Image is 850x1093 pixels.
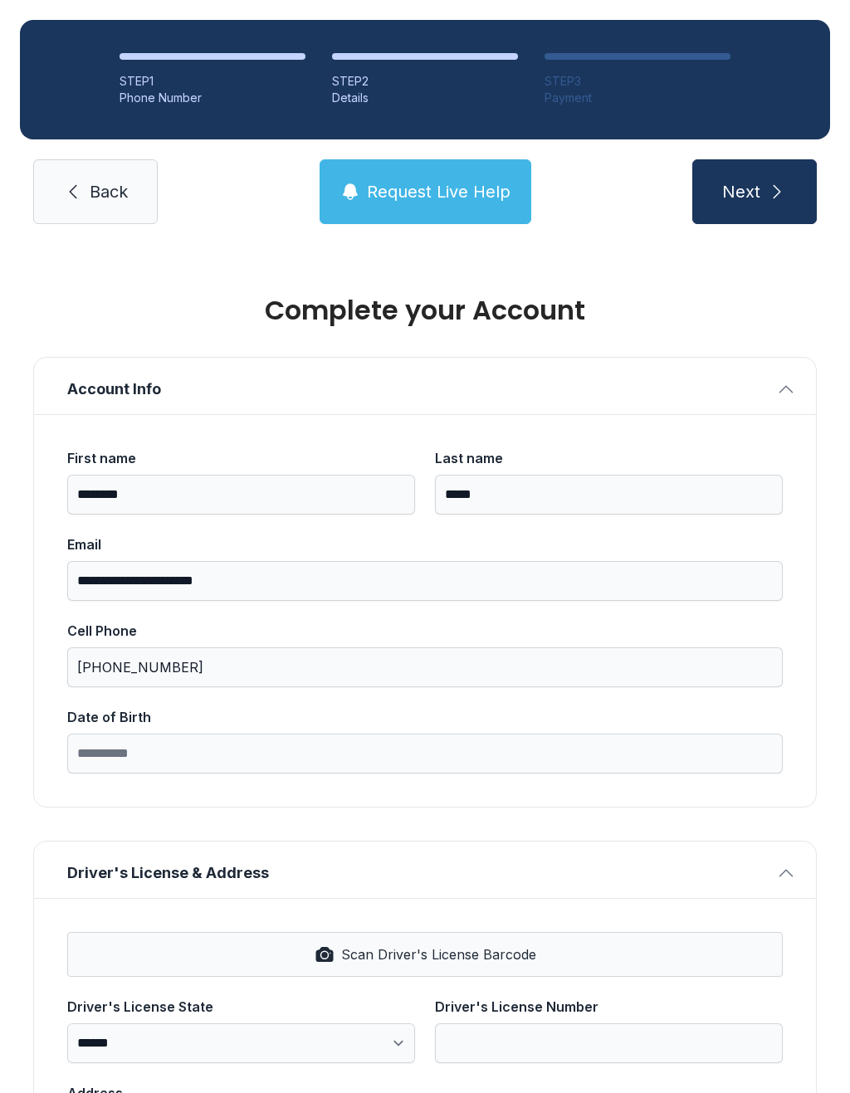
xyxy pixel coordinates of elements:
span: Request Live Help [367,180,510,203]
input: Cell Phone [67,647,783,687]
input: First name [67,475,415,515]
span: Account Info [67,378,769,401]
input: Last name [435,475,783,515]
div: Payment [545,90,730,106]
div: STEP 3 [545,73,730,90]
div: STEP 1 [120,73,305,90]
div: Details [332,90,518,106]
h1: Complete your Account [33,297,817,324]
input: Email [67,561,783,601]
div: Phone Number [120,90,305,106]
div: STEP 2 [332,73,518,90]
select: Driver's License State [67,1023,415,1063]
div: First name [67,448,415,468]
span: Next [722,180,760,203]
div: Date of Birth [67,707,783,727]
input: Date of Birth [67,734,783,773]
div: Email [67,534,783,554]
span: Scan Driver's License Barcode [341,944,536,964]
span: Back [90,180,128,203]
button: Driver's License & Address [34,842,816,898]
div: Driver's License State [67,997,415,1017]
button: Account Info [34,358,816,414]
div: Last name [435,448,783,468]
input: Driver's License Number [435,1023,783,1063]
span: Driver's License & Address [67,861,769,885]
div: Cell Phone [67,621,783,641]
div: Driver's License Number [435,997,783,1017]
